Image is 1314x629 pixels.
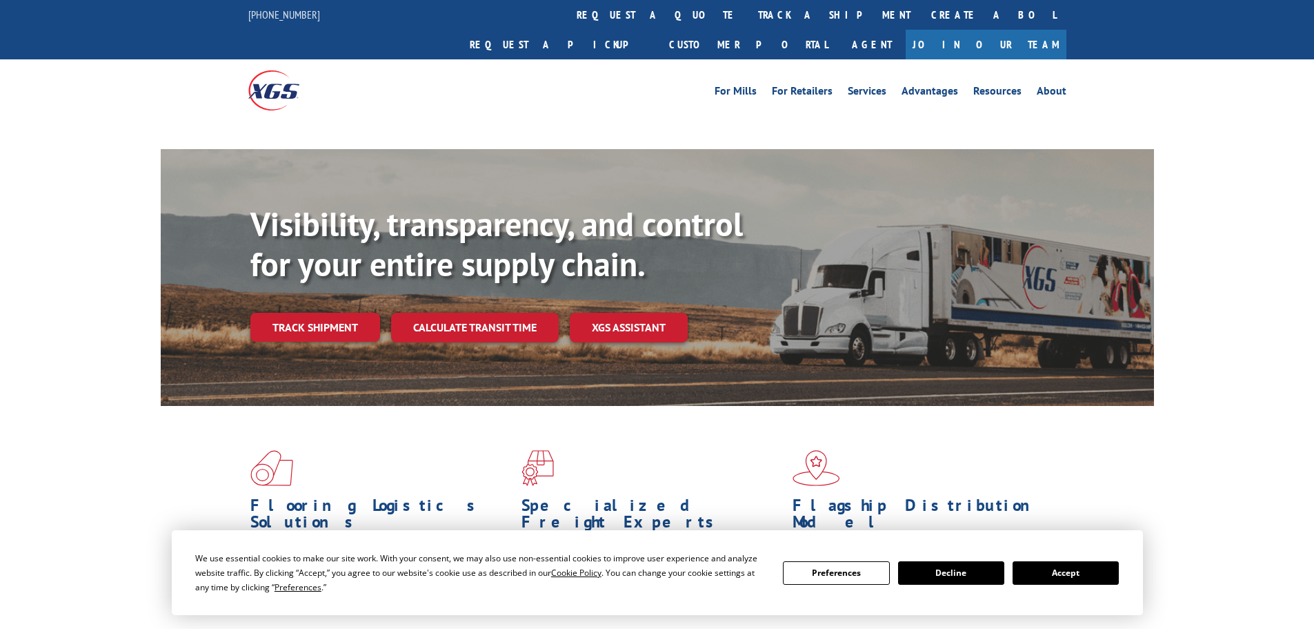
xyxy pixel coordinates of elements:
[715,86,757,101] a: For Mills
[250,497,511,537] h1: Flooring Logistics Solutions
[793,450,840,486] img: xgs-icon-flagship-distribution-model-red
[250,450,293,486] img: xgs-icon-total-supply-chain-intelligence-red
[250,202,743,285] b: Visibility, transparency, and control for your entire supply chain.
[838,30,906,59] a: Agent
[459,30,659,59] a: Request a pickup
[783,561,889,585] button: Preferences
[551,567,601,579] span: Cookie Policy
[659,30,838,59] a: Customer Portal
[248,8,320,21] a: [PHONE_NUMBER]
[195,551,766,594] div: We use essential cookies to make our site work. With your consent, we may also use non-essential ...
[772,86,833,101] a: For Retailers
[902,86,958,101] a: Advantages
[793,497,1053,537] h1: Flagship Distribution Model
[1013,561,1119,585] button: Accept
[275,581,321,593] span: Preferences
[973,86,1022,101] a: Resources
[250,313,380,342] a: Track shipment
[521,450,554,486] img: xgs-icon-focused-on-flooring-red
[570,313,688,342] a: XGS ASSISTANT
[848,86,886,101] a: Services
[898,561,1004,585] button: Decline
[906,30,1066,59] a: Join Our Team
[172,530,1143,615] div: Cookie Consent Prompt
[521,497,782,537] h1: Specialized Freight Experts
[1037,86,1066,101] a: About
[391,313,559,342] a: Calculate transit time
